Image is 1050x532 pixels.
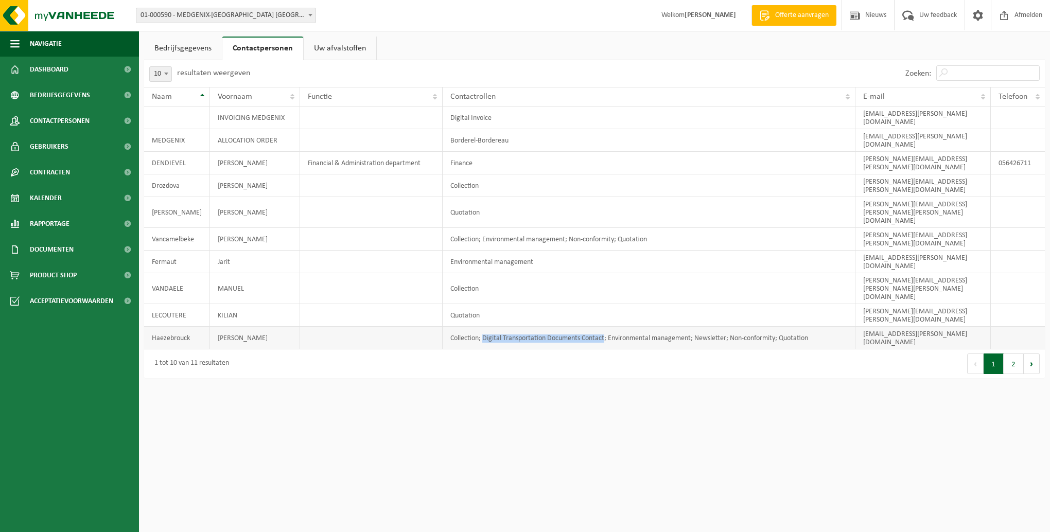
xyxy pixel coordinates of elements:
span: Contracten [30,159,70,185]
td: Vancamelbeke [144,228,210,251]
td: [EMAIL_ADDRESS][PERSON_NAME][DOMAIN_NAME] [855,107,991,129]
td: Collection [443,174,855,197]
td: [PERSON_NAME] [210,174,300,197]
td: Finance [443,152,855,174]
td: ALLOCATION ORDER [210,129,300,152]
td: MEDGENIX [144,129,210,152]
span: 10 [149,66,172,82]
span: Naam [152,93,172,101]
td: MANUEL [210,273,300,304]
td: LECOUTERE [144,304,210,327]
td: [PERSON_NAME][EMAIL_ADDRESS][PERSON_NAME][PERSON_NAME][DOMAIN_NAME] [855,273,991,304]
td: INVOICING MEDGENIX [210,107,300,129]
strong: [PERSON_NAME] [685,11,736,19]
td: Jarit [210,251,300,273]
label: Zoeken: [905,69,931,78]
td: Collection; Environmental management; Non-conformity; Quotation [443,228,855,251]
span: Offerte aanvragen [773,10,831,21]
span: E-mail [863,93,885,101]
span: Navigatie [30,31,62,57]
td: [PERSON_NAME][EMAIL_ADDRESS][PERSON_NAME][DOMAIN_NAME] [855,174,991,197]
span: Product Shop [30,262,77,288]
td: [PERSON_NAME][EMAIL_ADDRESS][PERSON_NAME][DOMAIN_NAME] [855,228,991,251]
td: Collection [443,273,855,304]
td: Financial & Administration department [300,152,443,174]
span: 10 [150,67,171,81]
span: Kalender [30,185,62,211]
span: 01-000590 - MEDGENIX-BENELUX NV - WEVELGEM [136,8,316,23]
td: Collection; Digital Transportation Documents Contact; Environmental management; Newsletter; Non-c... [443,327,855,349]
td: Quotation [443,304,855,327]
a: Bedrijfsgegevens [144,37,222,60]
td: Haezebrouck [144,327,210,349]
td: VANDAELE [144,273,210,304]
a: Uw afvalstoffen [304,37,376,60]
button: Next [1024,353,1040,374]
td: [EMAIL_ADDRESS][PERSON_NAME][DOMAIN_NAME] [855,251,991,273]
td: DENDIEVEL [144,152,210,174]
td: [EMAIL_ADDRESS][PERSON_NAME][DOMAIN_NAME] [855,327,991,349]
span: 01-000590 - MEDGENIX-BENELUX NV - WEVELGEM [136,8,316,23]
div: 1 tot 10 van 11 resultaten [149,354,229,373]
td: Quotation [443,197,855,228]
button: 1 [984,353,1004,374]
td: Drozdova [144,174,210,197]
td: KILIAN [210,304,300,327]
span: Dashboard [30,57,68,82]
td: [PERSON_NAME] [210,228,300,251]
span: Telefoon [999,93,1027,101]
td: [PERSON_NAME][EMAIL_ADDRESS][PERSON_NAME][DOMAIN_NAME] [855,152,991,174]
td: 056426711 [991,152,1045,174]
td: [PERSON_NAME][EMAIL_ADDRESS][PERSON_NAME][DOMAIN_NAME] [855,304,991,327]
td: [PERSON_NAME][EMAIL_ADDRESS][PERSON_NAME][PERSON_NAME][DOMAIN_NAME] [855,197,991,228]
span: Gebruikers [30,134,68,159]
span: Contactrollen [450,93,496,101]
td: [EMAIL_ADDRESS][PERSON_NAME][DOMAIN_NAME] [855,129,991,152]
td: [PERSON_NAME] [210,197,300,228]
button: Previous [967,353,984,374]
span: Acceptatievoorwaarden [30,288,113,314]
span: Voornaam [218,93,252,101]
td: Borderel-Bordereau [443,129,855,152]
span: Documenten [30,237,74,262]
span: Bedrijfsgegevens [30,82,90,108]
span: Rapportage [30,211,69,237]
span: Functie [308,93,332,101]
button: 2 [1004,353,1024,374]
label: resultaten weergeven [177,69,250,77]
td: [PERSON_NAME] [144,197,210,228]
a: Offerte aanvragen [751,5,836,26]
td: [PERSON_NAME] [210,152,300,174]
a: Contactpersonen [222,37,303,60]
td: Digital Invoice [443,107,855,129]
span: Contactpersonen [30,108,90,134]
td: Fermaut [144,251,210,273]
td: Environmental management [443,251,855,273]
td: [PERSON_NAME] [210,327,300,349]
